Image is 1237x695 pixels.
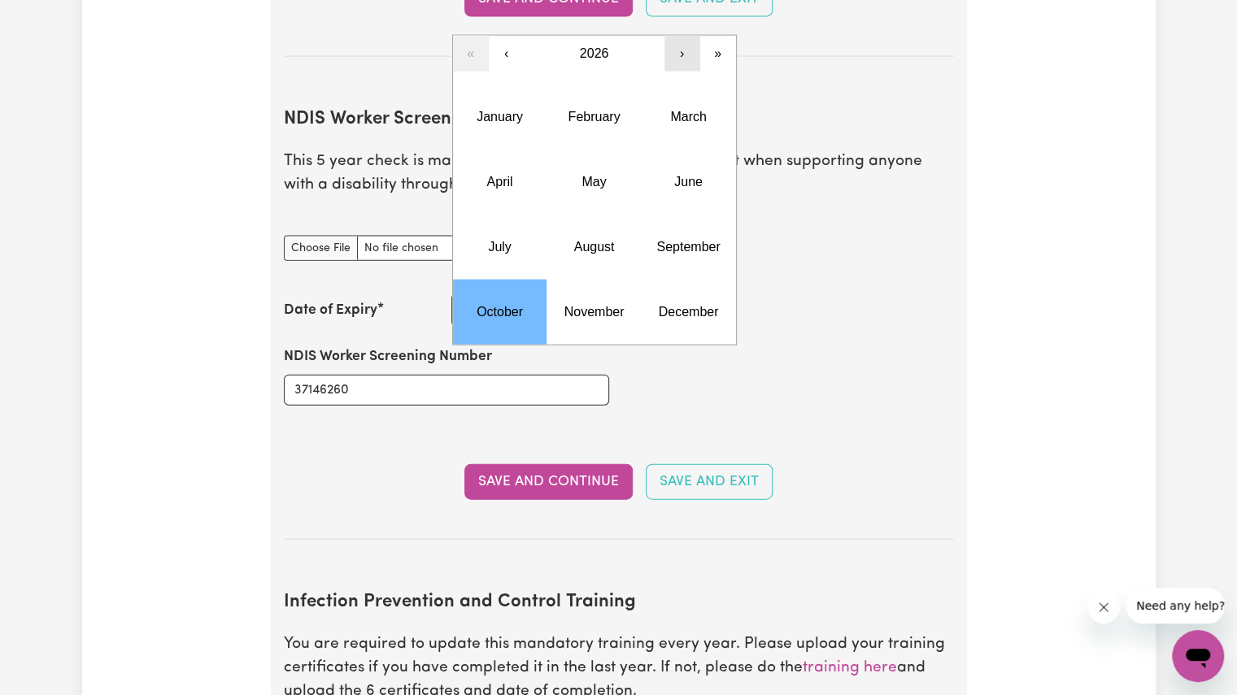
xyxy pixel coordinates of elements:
[477,110,523,124] abbr: January 2026
[641,215,735,280] button: September 2026
[659,305,719,319] abbr: December 2026
[453,85,547,150] button: January 2026
[284,346,492,367] label: NDIS Worker Screening Number
[641,150,735,215] button: June 2026
[547,85,641,150] button: February 2026
[453,36,489,72] button: «
[284,592,954,614] h2: Infection Prevention and Control Training
[670,110,706,124] abbr: March 2026
[803,660,897,675] a: training here
[568,110,620,124] abbr: February 2026
[1087,591,1120,623] iframe: Close message
[641,85,735,150] button: March 2026
[477,305,523,319] abbr: October 2026
[486,175,512,189] abbr: April 2026
[284,109,954,131] h2: NDIS Worker Screening Check
[664,36,700,72] button: ›
[10,11,98,24] span: Need any help?
[453,150,547,215] button: April 2026
[564,305,625,319] abbr: November 2026
[284,150,954,198] p: This 5 year check is mandatory and is an essential requirement when supporting anyone with a disa...
[547,215,641,280] button: August 2026
[464,464,633,500] button: Save and Continue
[580,46,609,60] span: 2026
[581,175,606,189] abbr: May 2026
[674,175,703,189] abbr: June 2026
[284,300,377,321] label: Date of Expiry
[646,464,773,500] button: Save and Exit
[700,36,736,72] button: »
[547,280,641,345] button: November 2026
[641,280,735,345] button: December 2026
[453,215,547,280] button: July 2026
[547,150,641,215] button: May 2026
[574,240,615,254] abbr: August 2026
[489,36,525,72] button: ‹
[488,240,511,254] abbr: July 2026
[1126,588,1224,623] iframe: Message from company
[453,280,547,345] button: October 2026
[1172,630,1224,682] iframe: Button to launch messaging window
[656,240,720,254] abbr: September 2026
[525,36,664,72] button: 2026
